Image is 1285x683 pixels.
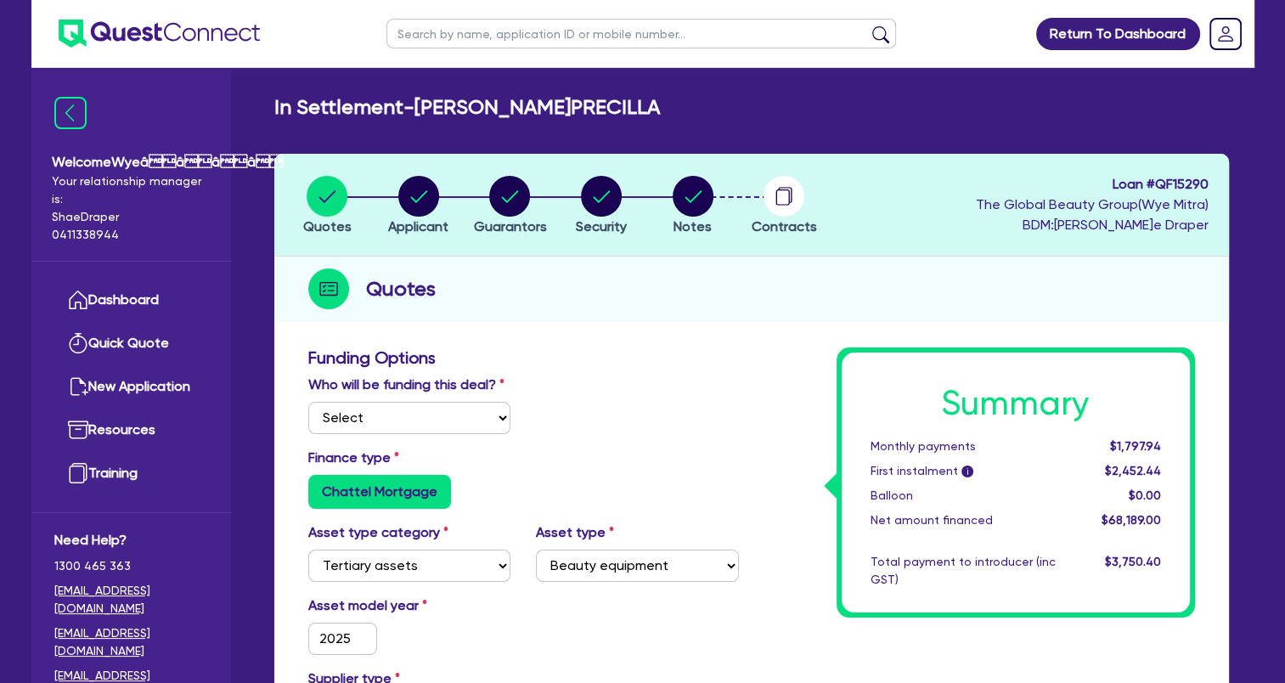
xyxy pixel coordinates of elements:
img: new-application [68,376,88,397]
span: $68,189.00 [1101,513,1160,527]
a: New Application [54,365,208,409]
button: Quotes [302,175,352,238]
label: Chattel Mortgage [308,475,451,509]
span: i [961,466,973,477]
input: Search by name, application ID or mobile number... [386,19,896,48]
span: BDM: [PERSON_NAME]e Draper [976,215,1209,235]
span: Guarantors [473,218,546,234]
div: Balloon [858,487,1068,505]
label: Asset type category [308,522,448,543]
span: $0.00 [1128,488,1160,502]
button: Security [575,175,628,238]
a: [EMAIL_ADDRESS][DOMAIN_NAME] [54,624,208,660]
a: Dashboard [54,279,208,322]
img: icon-menu-close [54,97,87,129]
span: Your relationship manager is: Shae Draper 0411338944 [52,172,211,244]
span: Loan # QF15290 [976,174,1209,195]
span: Contracts [752,218,817,234]
button: Notes [672,175,714,238]
span: Welcome Wyeââââ [52,152,211,172]
a: Resources [54,409,208,452]
div: Monthly payments [858,437,1068,455]
a: Dropdown toggle [1203,12,1248,56]
img: quest-connect-logo-blue [59,20,260,48]
img: step-icon [308,268,349,309]
div: First instalment [858,462,1068,480]
a: [EMAIL_ADDRESS][DOMAIN_NAME] [54,582,208,618]
label: Finance type [308,448,399,468]
label: Who will be funding this deal? [308,375,504,395]
button: Applicant [387,175,449,238]
h1: Summary [871,383,1161,424]
img: quick-quote [68,333,88,353]
span: 1300 465 363 [54,557,208,575]
div: Total payment to introducer (inc GST) [858,553,1068,589]
span: $2,452.44 [1104,464,1160,477]
button: Guarantors [472,175,547,238]
span: Security [576,218,627,234]
span: $3,750.40 [1104,555,1160,568]
span: $1,797.94 [1109,439,1160,453]
a: Quick Quote [54,322,208,365]
button: Contracts [751,175,818,238]
a: Training [54,452,208,495]
span: Notes [673,218,712,234]
a: Return To Dashboard [1036,18,1200,50]
span: Quotes [303,218,352,234]
h2: In Settlement - [PERSON_NAME]PRECILLA [274,95,660,120]
label: Asset type [536,522,614,543]
h2: Quotes [366,274,436,304]
span: Applicant [388,218,448,234]
label: Asset model year [296,596,524,616]
h3: Funding Options [308,347,739,368]
span: Need Help? [54,530,208,550]
div: Net amount financed [858,511,1068,529]
img: training [68,463,88,483]
span: The Global Beauty Group ( Wye​​​​ Mitra ) [976,196,1209,212]
img: resources [68,420,88,440]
